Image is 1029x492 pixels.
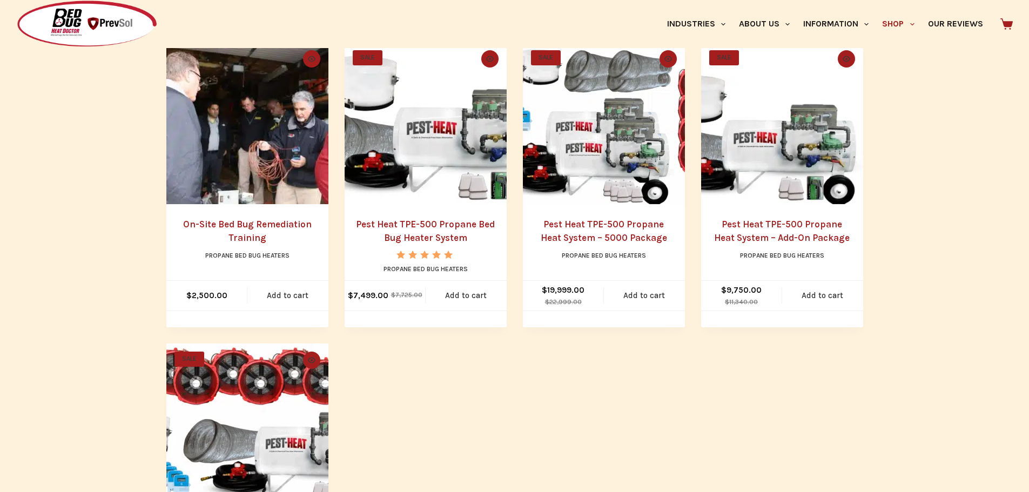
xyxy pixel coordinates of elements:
a: On-Site Bed Bug Remediation Training [183,219,312,244]
bdi: 7,499.00 [348,291,388,300]
button: Quick view toggle [481,50,499,68]
div: Rated 5.00 out of 5 [396,251,454,259]
a: Propane Bed Bug Heaters [384,265,468,273]
button: Open LiveChat chat widget [9,4,41,37]
span: $ [545,298,549,306]
bdi: 7,725.00 [391,291,422,299]
a: Add to cart: “On-Site Bed Bug Remediation Training” [247,281,328,311]
button: Quick view toggle [660,50,677,68]
a: Pest Heat TPE-500 Propane Heat System - 5000 Package [523,42,685,204]
button: Quick view toggle [303,352,320,369]
bdi: 22,999.00 [545,298,582,306]
span: SALE [174,352,204,367]
a: Add to cart: “Pest Heat TPE-500 Propane Heat System - 5000 Package” [604,281,685,311]
span: SALE [531,50,561,65]
button: Quick view toggle [838,50,855,68]
bdi: 9,750.00 [721,285,762,295]
span: $ [391,291,395,299]
bdi: 19,999.00 [542,285,584,295]
a: Propane Bed Bug Heaters [205,252,290,259]
a: Pest Heat TPE-500 Propane Bed Bug Heater System [356,219,495,244]
span: Rated out of 5 [396,251,454,284]
a: Add to cart: “Pest Heat TPE-500 Propane Heat System - Add-On Package” [782,281,863,311]
span: $ [348,291,353,300]
a: Pest Heat TPE-500 Propane Heat System – 5000 Package [541,219,667,244]
span: $ [725,298,729,306]
span: $ [542,285,547,295]
a: Propane Bed Bug Heaters [562,252,646,259]
span: $ [721,285,727,295]
bdi: 2,500.00 [186,291,227,300]
span: $ [186,291,192,300]
bdi: 11,340.00 [725,298,758,306]
a: Pest Heat TPE-500 Propane Heat System – Add-On Package [714,219,850,244]
span: SALE [709,50,739,65]
a: Pest Heat TPE-500 Propane Bed Bug Heater System [345,42,507,204]
a: On-Site Bed Bug Remediation Training [166,42,328,204]
a: Add to cart: “Pest Heat TPE-500 Propane Bed Bug Heater System” [426,281,507,311]
a: Pest Heat TPE-500 Propane Heat System - Add-On Package [701,42,863,204]
span: SALE [353,50,382,65]
button: Quick view toggle [303,50,320,68]
a: Propane Bed Bug Heaters [740,252,824,259]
